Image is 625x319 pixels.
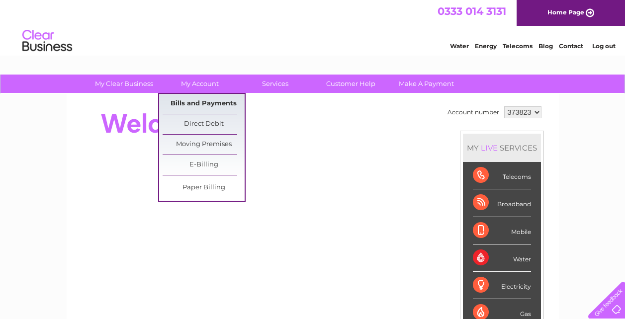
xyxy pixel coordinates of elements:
a: Water [450,42,469,50]
a: Blog [538,42,553,50]
a: Energy [475,42,497,50]
div: LIVE [479,143,500,153]
a: 0333 014 3131 [438,5,506,17]
a: My Clear Business [83,75,165,93]
img: logo.png [22,26,73,56]
a: E-Billing [163,155,245,175]
a: Make A Payment [385,75,467,93]
a: Direct Debit [163,114,245,134]
div: Electricity [473,272,531,299]
a: Log out [592,42,616,50]
div: Mobile [473,217,531,244]
a: Services [234,75,316,93]
div: Clear Business is a trading name of Verastar Limited (registered in [GEOGRAPHIC_DATA] No. 3667643... [78,5,548,48]
a: Contact [559,42,583,50]
a: My Account [159,75,241,93]
a: Customer Help [310,75,392,93]
a: Telecoms [503,42,533,50]
div: MY SERVICES [463,134,541,162]
div: Water [473,244,531,272]
div: Telecoms [473,162,531,189]
td: Account number [445,104,502,121]
a: Bills and Payments [163,94,245,114]
div: Broadband [473,189,531,217]
a: Moving Premises [163,135,245,155]
a: Paper Billing [163,178,245,198]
